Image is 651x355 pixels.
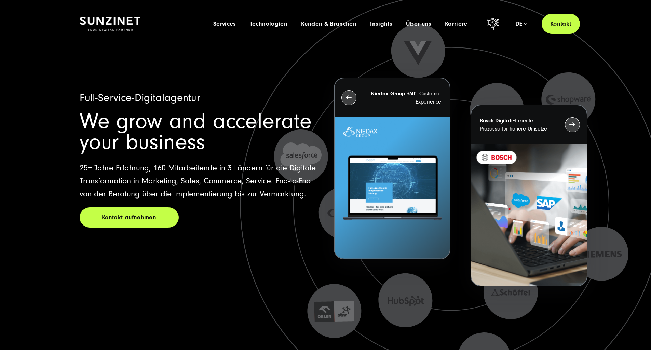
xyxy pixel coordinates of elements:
[480,117,552,133] p: Effiziente Prozesse für höhere Umsätze
[250,21,287,27] a: Technologien
[80,109,312,154] span: We grow and accelerate your business
[335,117,450,259] img: Letztes Projekt von Niedax. Ein Laptop auf dem die Niedax Website geöffnet ist, auf blauem Hinter...
[80,92,201,104] span: Full-Service-Digitalagentur
[406,21,431,27] a: Über uns
[334,78,450,260] button: Niedax Group:360° Customer Experience Letztes Projekt von Niedax. Ein Laptop auf dem die Niedax W...
[80,17,140,31] img: SUNZINET Full Service Digital Agentur
[445,21,467,27] a: Karriere
[80,162,317,201] p: 25+ Jahre Erfahrung, 160 Mitarbeitende in 3 Ländern für die Digitale Transformation in Marketing,...
[515,21,527,27] div: de
[371,91,407,97] strong: Niedax Group:
[471,105,587,287] button: Bosch Digital:Effiziente Prozesse für höhere Umsätze BOSCH - Kundeprojekt - Digital Transformatio...
[369,90,441,106] p: 360° Customer Experience
[370,21,392,27] a: Insights
[213,21,236,27] a: Services
[542,14,580,34] a: Kontakt
[80,207,179,228] a: Kontakt aufnehmen
[471,144,586,286] img: BOSCH - Kundeprojekt - Digital Transformation Agentur SUNZINET
[480,118,512,124] strong: Bosch Digital:
[301,21,356,27] a: Kunden & Branchen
